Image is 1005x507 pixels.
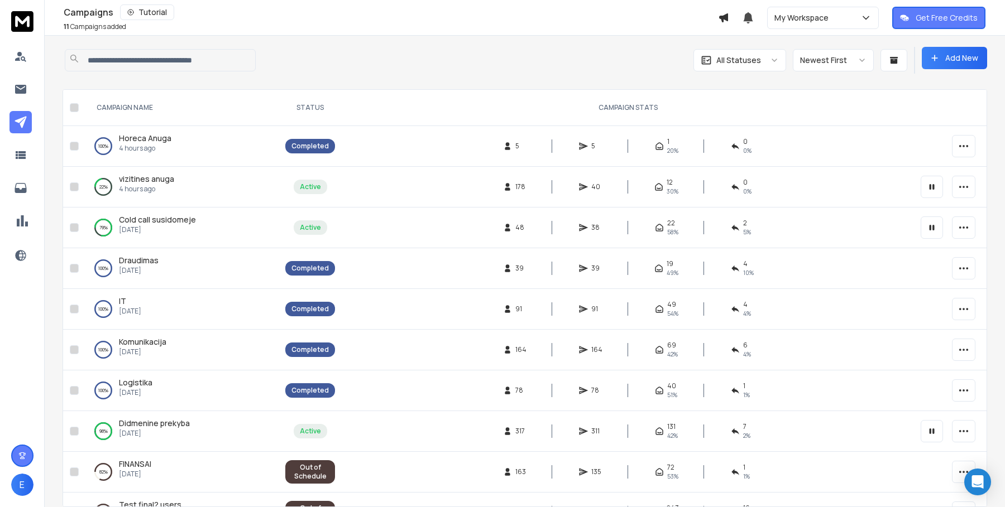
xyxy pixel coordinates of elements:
a: Draudimas [119,255,159,266]
span: 1 [743,382,745,390]
p: [DATE] [119,429,190,438]
span: 4 % [743,309,751,318]
a: FINANSAI [119,458,151,470]
a: Komunikacija [119,336,166,347]
p: [DATE] [119,307,141,316]
span: 135 [591,467,602,476]
span: 5 [515,142,527,151]
span: 311 [591,427,602,436]
p: My Workspace [774,12,833,23]
td: 82%FINANSAI[DATE] [83,452,279,492]
p: [DATE] [119,347,166,356]
span: 317 [515,427,527,436]
span: 30 % [667,187,678,196]
span: Cold call susidomeje [119,214,196,225]
span: 7 [743,422,746,431]
td: 100%Draudimas[DATE] [83,248,279,289]
div: Active [300,427,321,436]
div: Active [300,223,321,232]
button: Add New [922,47,987,69]
span: 42 % [667,350,678,359]
a: Logistika [119,377,152,388]
p: All Statuses [716,55,761,66]
span: 164 [591,345,602,354]
span: 91 [515,305,527,313]
p: 4 hours ago [119,144,171,153]
button: Get Free Credits [892,7,985,29]
td: 100%Komunikacija[DATE] [83,330,279,370]
p: Campaigns added [64,22,126,31]
a: Didmenine prekyba [119,418,190,429]
span: vizitines anuga [119,173,174,184]
span: 5 % [743,228,751,236]
span: 6 [743,341,748,350]
span: FINANSAI [119,458,151,469]
button: E [11,474,33,496]
span: 40 [591,182,602,191]
p: 100 % [98,303,108,315]
span: 0 [743,137,748,146]
th: STATUS [279,90,342,126]
span: 49 % [667,268,678,277]
a: Cold call susidomeje [119,214,196,225]
a: vizitines anuga [119,173,174,185]
span: 20 % [667,146,678,155]
span: 39 [515,264,527,273]
td: 79%Cold call susidomeje[DATE] [83,207,279,248]
span: 2 % [743,431,750,440]
div: Completed [291,386,329,395]
p: 4 hours ago [119,185,174,194]
span: 2 [743,219,747,228]
td: 22%vizitines anuga4 hours ago [83,167,279,207]
div: Completed [291,305,329,313]
td: 100%Horeca Anuga4 hours ago [83,126,279,167]
span: 131 [667,422,676,431]
div: Active [300,182,321,191]
span: 69 [667,341,676,350]
span: 163 [515,467,527,476]
span: 4 % [743,350,751,359]
a: Horeca Anuga [119,133,171,144]
span: 51 % [667,390,677,399]
span: 0 [743,178,748,187]
span: 58 % [667,228,678,236]
a: IT [119,296,126,307]
p: [DATE] [119,266,159,275]
span: 40 [667,382,676,390]
span: IT [119,296,126,306]
p: [DATE] [119,470,151,479]
span: 48 [515,223,527,232]
td: 100%IT[DATE] [83,289,279,330]
td: 98%Didmenine prekyba[DATE] [83,411,279,452]
p: [DATE] [119,225,196,234]
span: 0 % [743,146,752,155]
p: 100 % [98,263,108,274]
span: 4 [743,300,748,309]
p: Get Free Credits [916,12,978,23]
span: 53 % [667,472,678,481]
span: 178 [515,182,527,191]
span: 1 % [743,390,750,399]
span: 78 [591,386,602,395]
div: Completed [291,142,329,151]
span: 12 [667,178,673,187]
span: 39 [591,264,602,273]
span: 1 % [743,472,750,481]
span: 10 % [743,268,754,277]
span: 5 [591,142,602,151]
span: 49 [667,300,676,309]
span: 0 % [743,187,752,196]
th: CAMPAIGN STATS [342,90,914,126]
p: 100 % [98,385,108,396]
span: Horeca Anuga [119,133,171,143]
button: Tutorial [120,4,174,20]
span: 38 [591,223,602,232]
th: CAMPAIGN NAME [83,90,279,126]
span: 11 [64,22,69,31]
p: 100 % [98,344,108,355]
span: 54 % [667,309,678,318]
